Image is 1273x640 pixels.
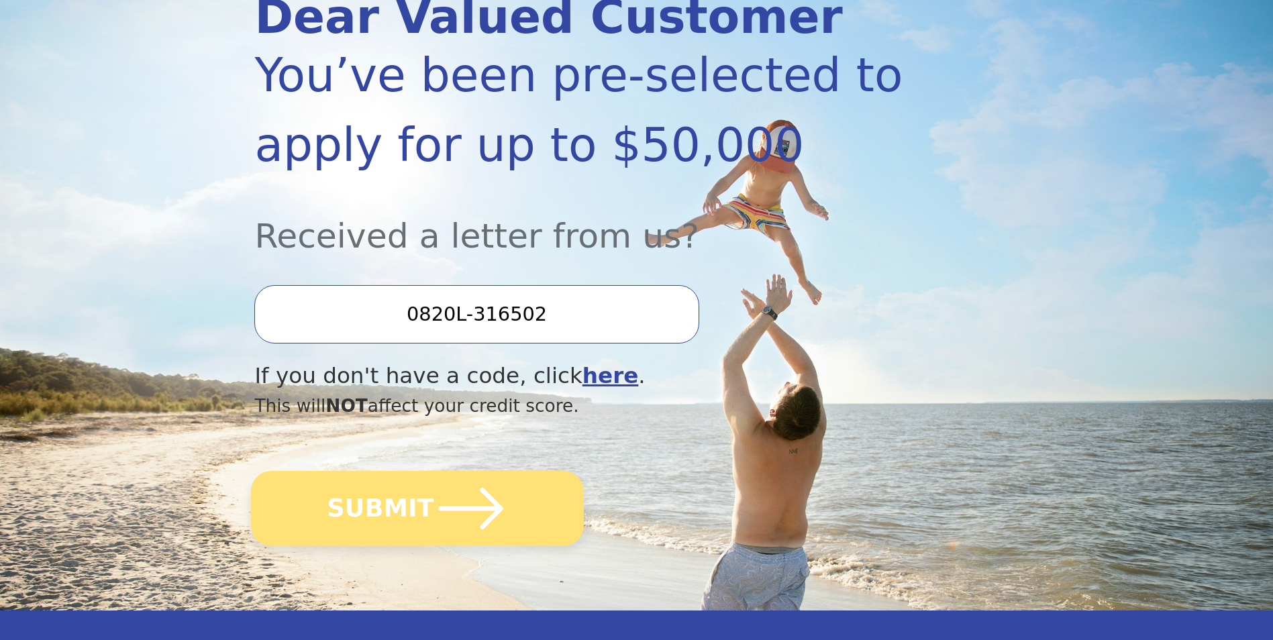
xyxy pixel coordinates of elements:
[254,392,903,419] div: This will affect your credit score.
[254,180,903,261] div: Received a letter from us?
[582,363,639,388] a: here
[252,471,584,546] button: SUBMIT
[325,395,368,416] span: NOT
[254,360,903,392] div: If you don't have a code, click .
[254,40,903,180] div: You’ve been pre-selected to apply for up to $50,000
[254,285,699,343] input: Enter your Offer Code:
